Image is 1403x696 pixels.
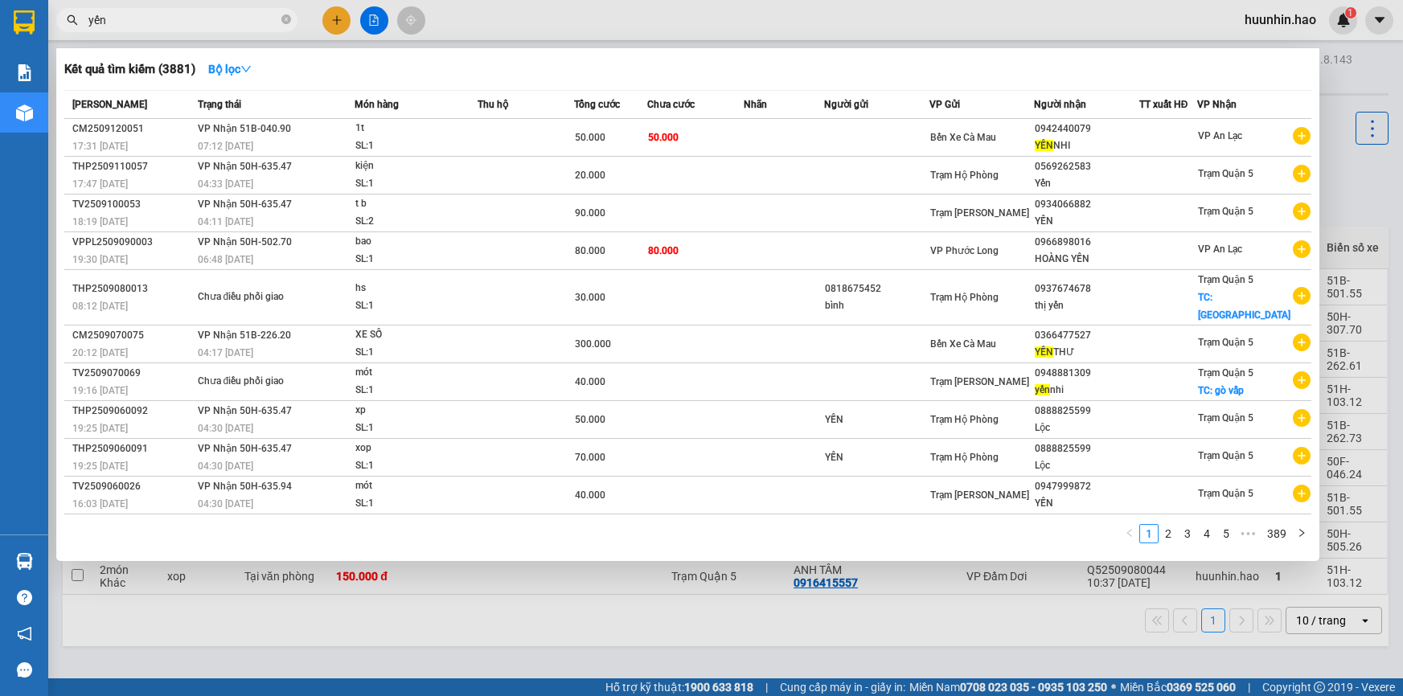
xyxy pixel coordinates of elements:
[1035,346,1053,358] span: YẾN
[198,330,291,341] span: VP Nhận 51B-226.20
[930,338,996,350] span: Bến Xe Cà Mau
[648,245,679,256] span: 80.000
[355,420,476,437] div: SL: 1
[575,207,605,219] span: 90.000
[72,440,193,457] div: THP2509060091
[1198,367,1253,379] span: Trạm Quận 5
[1035,327,1138,344] div: 0366477527
[1198,292,1290,321] span: TC: [GEOGRAPHIC_DATA]
[72,478,193,495] div: TV2509060026
[72,99,147,110] span: [PERSON_NAME]
[648,132,679,143] span: 50.000
[355,120,476,137] div: 1t
[1035,137,1138,154] div: NHI
[930,414,999,425] span: Trạm Hộ Phòng
[930,489,1029,501] span: Trạm [PERSON_NAME]
[198,178,253,190] span: 04:33 [DATE]
[1198,385,1244,396] span: TC: gò vấp
[1035,420,1138,436] div: Lộc
[1179,525,1196,542] a: 3
[1035,478,1138,495] div: 0947999872
[72,216,128,227] span: 18:19 [DATE]
[1198,488,1253,499] span: Trạm Quận 5
[825,411,928,428] div: YẾN
[355,402,476,420] div: xp
[930,132,996,143] span: Bến Xe Cà Mau
[1035,403,1138,420] div: 0888825599
[1035,495,1138,512] div: YẾN
[1197,99,1237,110] span: VP Nhận
[16,553,33,570] img: warehouse-icon
[16,104,33,121] img: warehouse-icon
[1293,371,1311,389] span: plus-circle
[17,662,32,678] span: message
[1035,457,1138,474] div: Lộc
[72,327,193,344] div: CM2509070075
[1198,337,1253,348] span: Trạm Quận 5
[824,99,868,110] span: Người gửi
[1236,524,1261,543] li: Next 5 Pages
[825,449,928,466] div: YẾN
[1139,99,1188,110] span: TT xuất HĐ
[72,141,128,152] span: 17:31 [DATE]
[1120,524,1139,543] button: left
[281,14,291,24] span: close-circle
[1125,528,1134,538] span: left
[1198,130,1242,141] span: VP An Lạc
[1293,447,1311,465] span: plus-circle
[72,301,128,312] span: 08:12 [DATE]
[355,457,476,475] div: SL: 1
[355,195,476,213] div: t b
[1236,524,1261,543] span: •••
[1216,524,1236,543] li: 5
[72,423,128,434] span: 19:25 [DATE]
[198,405,292,416] span: VP Nhận 50H-635.47
[1292,524,1311,543] button: right
[1035,213,1138,230] div: YẾN
[240,63,252,75] span: down
[1293,203,1311,220] span: plus-circle
[355,477,476,495] div: mót
[72,280,193,297] div: THP2509080013
[198,443,292,454] span: VP Nhận 50H-635.47
[930,292,999,303] span: Trạm Hộ Phòng
[355,233,476,251] div: bao
[72,385,128,396] span: 19:16 [DATE]
[1035,440,1138,457] div: 0888825599
[198,289,318,306] div: Chưa điều phối giao
[72,196,193,213] div: TV2509100053
[72,121,193,137] div: CM2509120051
[1297,528,1307,538] span: right
[355,297,476,315] div: SL: 1
[355,364,476,382] div: mót
[1261,524,1292,543] li: 389
[1293,287,1311,305] span: plus-circle
[1178,524,1197,543] li: 3
[1035,280,1138,297] div: 0937674678
[1035,365,1138,382] div: 0948881309
[198,161,292,172] span: VP Nhận 50H-635.47
[575,132,605,143] span: 50.000
[64,61,195,78] h3: Kết quả tìm kiếm ( 3881 )
[1293,409,1311,427] span: plus-circle
[575,452,605,463] span: 70.000
[574,99,620,110] span: Tổng cước
[72,254,128,265] span: 19:30 [DATE]
[1139,524,1159,543] li: 1
[1159,525,1177,542] a: 2
[355,251,476,268] div: SL: 1
[72,178,128,190] span: 17:47 [DATE]
[1035,140,1053,151] span: YẾN
[1120,524,1139,543] li: Previous Page
[1159,524,1178,543] li: 2
[198,216,253,227] span: 04:11 [DATE]
[575,245,605,256] span: 80.000
[198,481,292,492] span: VP Nhận 50H-635.94
[14,10,35,35] img: logo-vxr
[1035,158,1138,175] div: 0569262583
[930,207,1029,219] span: Trạm [PERSON_NAME]
[72,461,128,472] span: 19:25 [DATE]
[198,199,292,210] span: VP Nhận 50H-635.47
[281,13,291,28] span: close-circle
[355,175,476,193] div: SL: 1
